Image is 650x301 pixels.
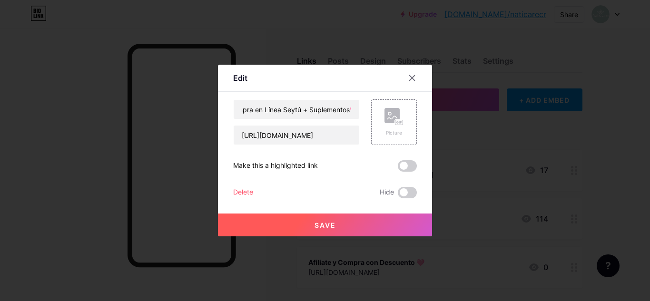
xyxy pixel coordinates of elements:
span: Save [315,221,336,229]
span: Hide [380,187,394,198]
input: URL [234,126,359,145]
button: Save [218,214,432,236]
div: Delete [233,187,253,198]
div: Picture [384,129,404,136]
div: Edit [233,72,247,84]
input: Title [234,100,359,119]
div: Make this a highlighted link [233,160,318,172]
